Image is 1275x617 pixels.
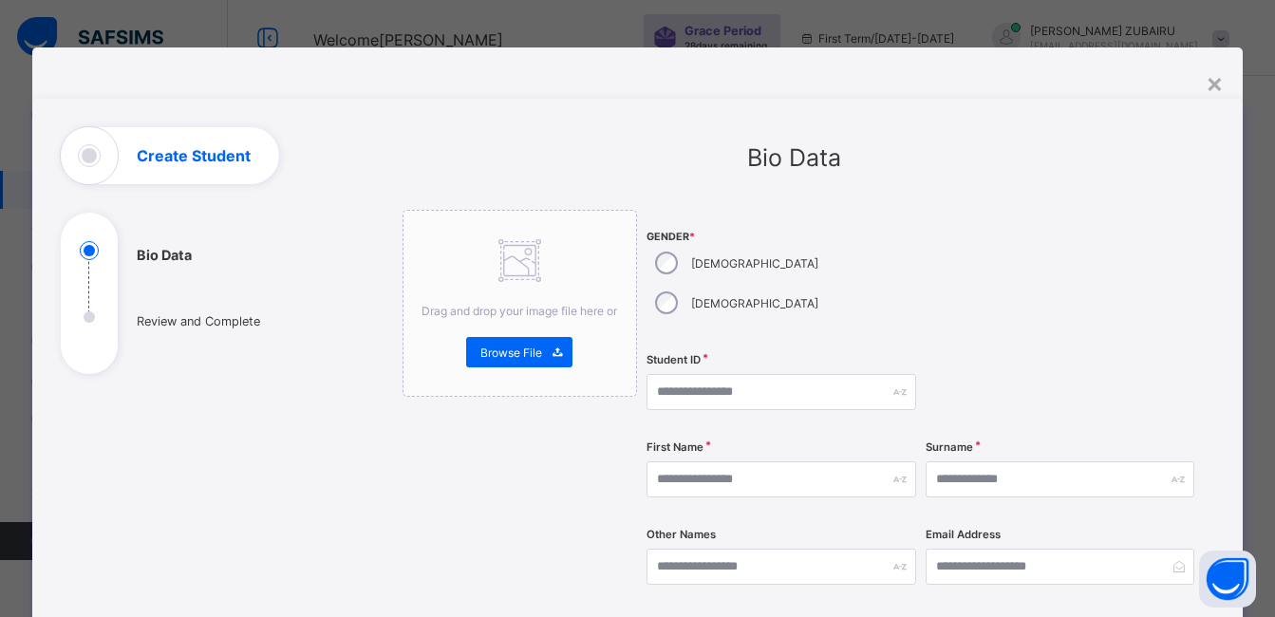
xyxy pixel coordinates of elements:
[422,304,617,318] span: Drag and drop your image file here or
[647,528,716,541] label: Other Names
[1199,551,1256,608] button: Open asap
[403,210,638,397] div: Drag and drop your image file here orBrowse File
[926,528,1001,541] label: Email Address
[747,143,841,172] span: Bio Data
[647,353,701,366] label: Student ID
[926,440,973,454] label: Surname
[1206,66,1224,99] div: ×
[647,231,915,243] span: Gender
[691,296,818,310] label: [DEMOGRAPHIC_DATA]
[480,346,542,360] span: Browse File
[137,148,251,163] h1: Create Student
[647,440,703,454] label: First Name
[691,256,818,271] label: [DEMOGRAPHIC_DATA]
